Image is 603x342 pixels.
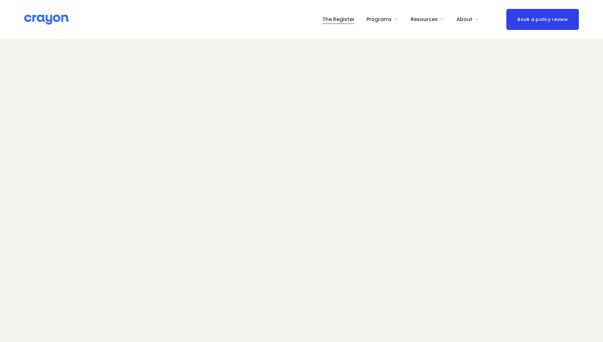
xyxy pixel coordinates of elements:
a: folder dropdown [456,14,479,25]
a: Book a policy review [506,9,579,30]
span: Resources [411,15,438,24]
a: folder dropdown [367,14,399,25]
span: Programs [367,15,392,24]
a: folder dropdown [411,14,445,25]
a: The Register [322,14,354,25]
span: About [456,15,472,24]
img: Crayon [24,14,69,25]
